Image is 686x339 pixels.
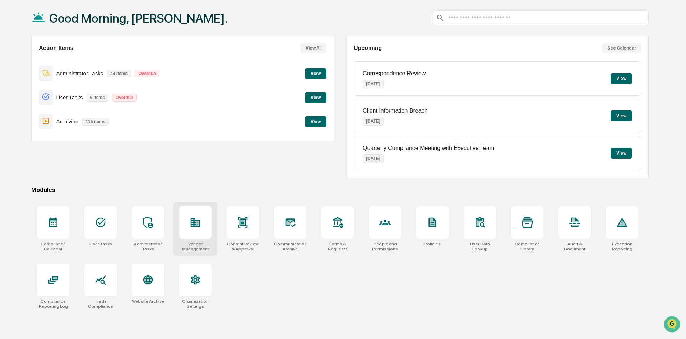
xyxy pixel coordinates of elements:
div: Policies [424,241,441,246]
button: Start new chat [122,57,131,66]
button: View [305,92,326,103]
button: View [611,73,632,84]
div: Trade Compliance [84,299,117,309]
button: View [305,68,326,79]
div: We're available if you need us! [24,62,91,68]
span: Attestations [59,90,89,98]
p: Archiving [56,118,79,124]
a: View [305,118,326,124]
button: View All [301,43,326,53]
p: User Tasks [56,94,83,100]
h2: Upcoming [354,45,382,51]
p: 6 items [87,94,108,102]
p: Quarterly Compliance Meeting with Executive Team [363,145,494,151]
button: View [611,110,632,121]
button: See Calendar [602,43,641,53]
div: 🔎 [7,105,13,110]
div: Vendor Management [179,241,212,251]
p: [DATE] [363,117,384,126]
h1: Good Morning, [PERSON_NAME]. [49,11,228,25]
p: [DATE] [363,154,384,163]
span: Preclearance [14,90,46,98]
div: User Tasks [89,241,112,246]
p: Overdue [112,94,137,102]
p: Client Information Breach [363,108,428,114]
div: People and Permissions [369,241,401,251]
a: 🗄️Attestations [49,88,92,100]
div: Content Review & Approval [227,241,259,251]
p: Overdue [135,70,159,77]
button: View [611,148,632,159]
h2: Action Items [39,45,73,51]
div: Audit & Document Logs [558,241,591,251]
p: How can we help? [7,15,131,27]
img: 1746055101610-c473b297-6a78-478c-a979-82029cc54cd1 [7,55,20,68]
div: Administrator Tasks [132,241,164,251]
a: View [305,70,326,76]
div: Communications Archive [274,241,306,251]
iframe: Open customer support [663,315,682,335]
div: Modules [31,187,649,193]
div: Compliance Reporting Log [37,299,69,309]
div: Forms & Requests [321,241,354,251]
a: Powered byPylon [51,121,87,127]
p: [DATE] [363,80,384,88]
span: Data Lookup [14,104,45,111]
div: Organization Settings [179,299,212,309]
div: 🗄️ [52,91,58,97]
p: 43 items [107,70,131,77]
p: Administrator Tasks [56,70,103,76]
p: Correspondence Review [363,70,426,77]
div: User Data Lookup [464,241,496,251]
div: Exception Reporting [606,241,638,251]
button: View [305,116,326,127]
div: Compliance Library [511,241,543,251]
p: 115 items [82,118,109,126]
a: 🖐️Preclearance [4,88,49,100]
a: View [305,94,326,100]
span: Pylon [71,122,87,127]
a: 🔎Data Lookup [4,101,48,114]
div: Compliance Calendar [37,241,69,251]
div: Website Archive [132,299,164,304]
div: Start new chat [24,55,118,62]
div: 🖐️ [7,91,13,97]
